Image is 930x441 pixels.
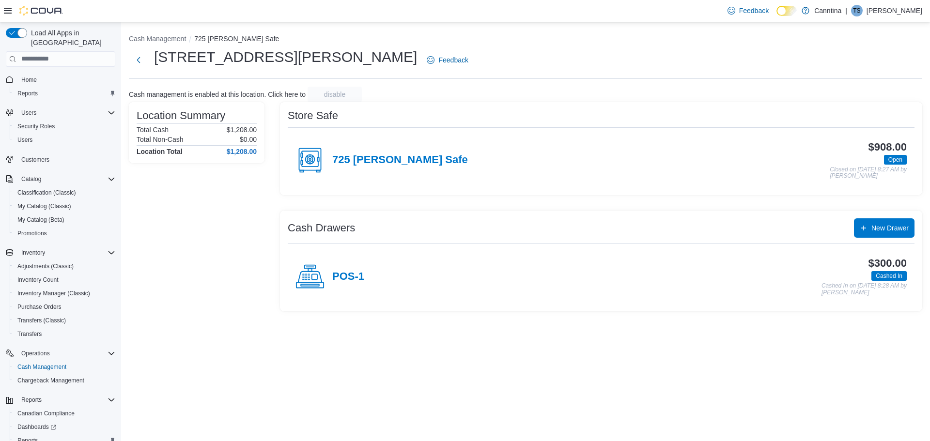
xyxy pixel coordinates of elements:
[10,287,119,300] button: Inventory Manager (Classic)
[854,218,914,238] button: New Drawer
[17,229,47,237] span: Promotions
[14,408,115,419] span: Canadian Compliance
[17,216,64,224] span: My Catalog (Beta)
[14,421,60,433] a: Dashboards
[14,200,115,212] span: My Catalog (Classic)
[19,6,63,15] img: Cova
[17,74,41,86] a: Home
[308,87,362,102] button: disable
[332,154,468,167] h4: 725 [PERSON_NAME] Safe
[227,126,257,134] p: $1,208.00
[14,121,115,132] span: Security Roles
[288,222,355,234] h3: Cash Drawers
[14,328,115,340] span: Transfers
[194,35,279,43] button: 725 [PERSON_NAME] Safe
[14,315,70,326] a: Transfers (Classic)
[14,315,115,326] span: Transfers (Classic)
[10,314,119,327] button: Transfers (Classic)
[10,213,119,227] button: My Catalog (Beta)
[10,374,119,387] button: Chargeback Management
[27,28,115,47] span: Load All Apps in [GEOGRAPHIC_DATA]
[871,271,907,281] span: Cashed In
[14,214,68,226] a: My Catalog (Beta)
[10,360,119,374] button: Cash Management
[10,300,119,314] button: Purchase Orders
[14,328,46,340] a: Transfers
[288,110,338,122] h3: Store Safe
[17,153,115,166] span: Customers
[14,274,115,286] span: Inventory Count
[332,271,364,283] h4: POS-1
[2,172,119,186] button: Catalog
[2,106,119,120] button: Users
[814,5,841,16] p: Canntina
[871,223,909,233] span: New Drawer
[17,394,46,406] button: Reports
[17,90,38,97] span: Reports
[14,361,70,373] a: Cash Management
[324,90,345,99] span: disable
[17,247,115,259] span: Inventory
[830,167,907,180] p: Closed on [DATE] 8:27 AM by [PERSON_NAME]
[2,393,119,407] button: Reports
[14,260,115,272] span: Adjustments (Classic)
[14,408,78,419] a: Canadian Compliance
[227,148,257,155] h4: $1,208.00
[21,350,50,357] span: Operations
[14,134,36,146] a: Users
[14,274,62,286] a: Inventory Count
[14,187,115,198] span: Classification (Classic)
[10,186,119,199] button: Classification (Classic)
[17,154,53,166] a: Customers
[21,156,49,164] span: Customers
[17,394,115,406] span: Reports
[21,76,37,84] span: Home
[137,126,169,134] h6: Total Cash
[14,260,77,272] a: Adjustments (Classic)
[17,377,84,384] span: Chargeback Management
[137,136,184,143] h6: Total Non-Cash
[17,74,115,86] span: Home
[137,148,183,155] h4: Location Total
[17,348,115,359] span: Operations
[129,91,306,98] p: Cash management is enabled at this location. Click here to
[137,110,225,122] h3: Location Summary
[240,136,257,143] p: $0.00
[10,327,119,341] button: Transfers
[868,141,907,153] h3: $908.00
[17,262,74,270] span: Adjustments (Classic)
[21,109,36,117] span: Users
[154,47,417,67] h1: [STREET_ADDRESS][PERSON_NAME]
[739,6,769,15] span: Feedback
[17,423,56,431] span: Dashboards
[14,228,51,239] a: Promotions
[821,283,907,296] p: Cashed In on [DATE] 8:28 AM by [PERSON_NAME]
[867,5,922,16] p: [PERSON_NAME]
[17,276,59,284] span: Inventory Count
[17,107,40,119] button: Users
[129,50,148,70] button: Next
[17,173,115,185] span: Catalog
[884,155,907,165] span: Open
[17,122,55,130] span: Security Roles
[10,227,119,240] button: Promotions
[17,107,115,119] span: Users
[14,187,80,198] a: Classification (Classic)
[876,272,902,280] span: Cashed In
[10,273,119,287] button: Inventory Count
[17,173,45,185] button: Catalog
[14,288,115,299] span: Inventory Manager (Classic)
[10,87,119,100] button: Reports
[14,375,115,386] span: Chargeback Management
[10,407,119,420] button: Canadian Compliance
[845,5,847,16] p: |
[14,134,115,146] span: Users
[14,88,115,99] span: Reports
[10,120,119,133] button: Security Roles
[17,410,75,417] span: Canadian Compliance
[14,88,42,99] a: Reports
[129,34,922,46] nav: An example of EuiBreadcrumbs
[868,258,907,269] h3: $300.00
[17,330,42,338] span: Transfers
[10,199,119,213] button: My Catalog (Classic)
